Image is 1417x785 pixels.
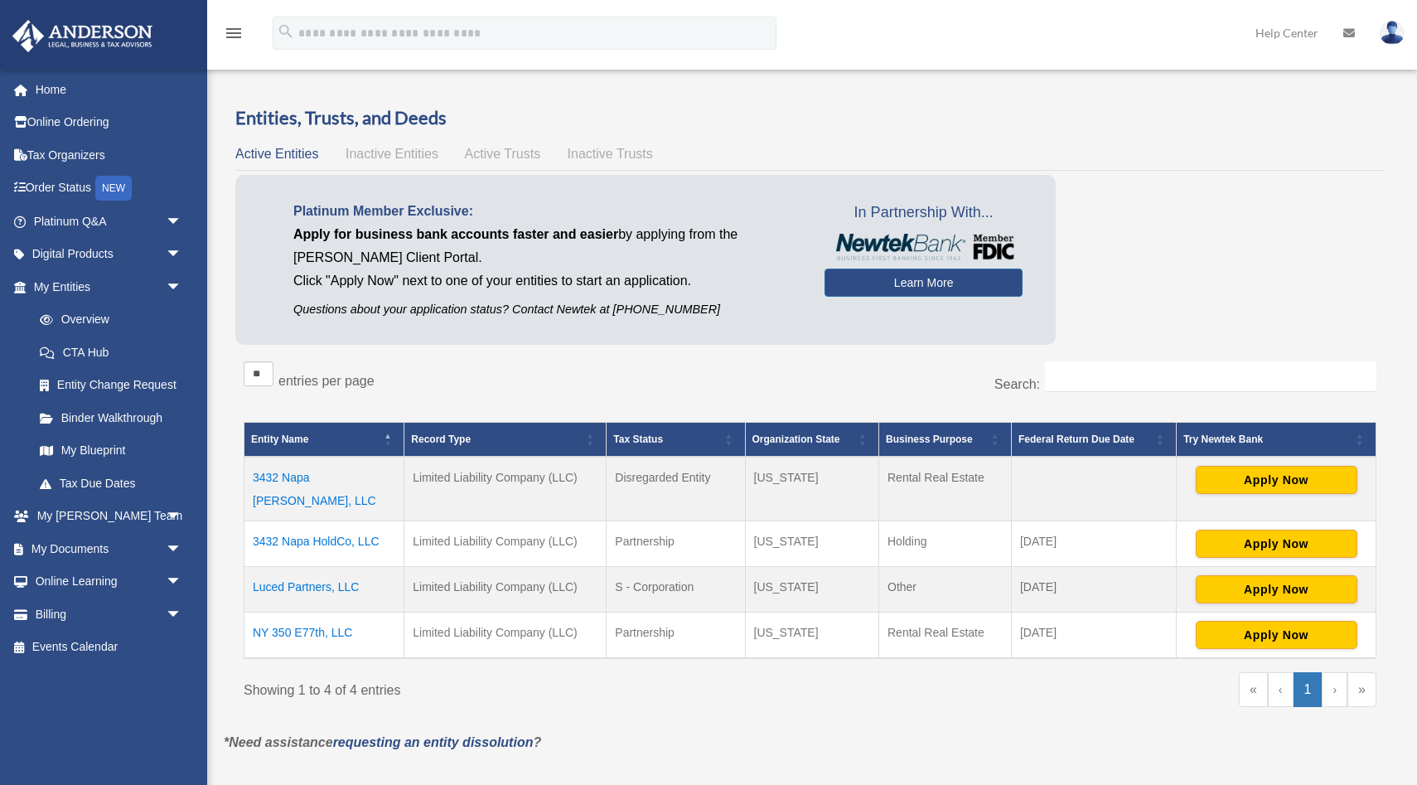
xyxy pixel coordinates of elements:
[277,22,295,41] i: search
[293,269,800,293] p: Click "Apply Now" next to one of your entities to start an application.
[411,434,471,445] span: Record Type
[404,567,607,613] td: Limited Liability Company (LLC)
[1011,521,1176,567] td: [DATE]
[12,598,207,631] a: Billingarrow_drop_down
[224,23,244,43] i: menu
[23,303,191,337] a: Overview
[12,500,207,533] a: My [PERSON_NAME] Teamarrow_drop_down
[879,613,1012,659] td: Rental Real Estate
[1239,672,1268,707] a: First
[166,270,199,304] span: arrow_drop_down
[825,200,1023,226] span: In Partnership With...
[235,105,1385,131] h3: Entities, Trusts, and Deeds
[745,567,879,613] td: [US_STATE]
[1294,672,1323,707] a: 1
[23,434,199,468] a: My Blueprint
[745,423,879,458] th: Organization State: Activate to sort
[745,457,879,521] td: [US_STATE]
[404,613,607,659] td: Limited Liability Company (LLC)
[244,672,798,702] div: Showing 1 to 4 of 4 entries
[166,598,199,632] span: arrow_drop_down
[346,147,438,161] span: Inactive Entities
[613,434,663,445] span: Tax Status
[833,234,1014,260] img: NewtekBankLogoSM.png
[1177,423,1376,458] th: Try Newtek Bank : Activate to sort
[23,369,199,402] a: Entity Change Request
[404,423,607,458] th: Record Type: Activate to sort
[607,457,745,521] td: Disregarded Entity
[607,521,745,567] td: Partnership
[752,434,840,445] span: Organization State
[12,172,207,206] a: Order StatusNEW
[244,521,404,567] td: 3432 Napa HoldCo, LLC
[1196,530,1357,558] button: Apply Now
[23,336,199,369] a: CTA Hub
[244,457,404,521] td: 3432 Napa [PERSON_NAME], LLC
[1380,21,1405,45] img: User Pic
[12,73,207,106] a: Home
[825,269,1023,297] a: Learn More
[1268,672,1294,707] a: Previous
[1196,575,1357,603] button: Apply Now
[293,200,800,223] p: Platinum Member Exclusive:
[1196,466,1357,494] button: Apply Now
[1011,423,1176,458] th: Federal Return Due Date: Activate to sort
[166,500,199,534] span: arrow_drop_down
[12,138,207,172] a: Tax Organizers
[465,147,541,161] span: Active Trusts
[166,565,199,599] span: arrow_drop_down
[244,567,404,613] td: Luced Partners, LLC
[23,467,199,500] a: Tax Due Dates
[95,176,132,201] div: NEW
[879,423,1012,458] th: Business Purpose: Activate to sort
[224,29,244,43] a: menu
[745,613,879,659] td: [US_STATE]
[607,423,745,458] th: Tax Status: Activate to sort
[12,631,207,664] a: Events Calendar
[12,270,199,303] a: My Entitiesarrow_drop_down
[166,205,199,239] span: arrow_drop_down
[12,565,207,598] a: Online Learningarrow_drop_down
[7,20,157,52] img: Anderson Advisors Platinum Portal
[244,613,404,659] td: NY 350 E77th, LLC
[12,238,207,271] a: Digital Productsarrow_drop_down
[1011,567,1176,613] td: [DATE]
[1011,613,1176,659] td: [DATE]
[224,735,541,749] em: *Need assistance ?
[23,401,199,434] a: Binder Walkthrough
[12,532,207,565] a: My Documentsarrow_drop_down
[404,457,607,521] td: Limited Liability Company (LLC)
[1196,621,1357,649] button: Apply Now
[251,434,308,445] span: Entity Name
[879,567,1012,613] td: Other
[244,423,404,458] th: Entity Name: Activate to invert sorting
[879,457,1012,521] td: Rental Real Estate
[333,735,534,749] a: requesting an entity dissolution
[278,374,375,388] label: entries per page
[1322,672,1347,707] a: Next
[166,532,199,566] span: arrow_drop_down
[1183,429,1351,449] div: Try Newtek Bank
[293,223,800,269] p: by applying from the [PERSON_NAME] Client Portal.
[1018,434,1134,445] span: Federal Return Due Date
[293,227,618,241] span: Apply for business bank accounts faster and easier
[12,205,207,238] a: Platinum Q&Aarrow_drop_down
[1347,672,1376,707] a: Last
[235,147,318,161] span: Active Entities
[886,434,973,445] span: Business Purpose
[879,521,1012,567] td: Holding
[404,521,607,567] td: Limited Liability Company (LLC)
[607,567,745,613] td: S - Corporation
[607,613,745,659] td: Partnership
[994,377,1040,391] label: Search:
[293,299,800,320] p: Questions about your application status? Contact Newtek at [PHONE_NUMBER]
[12,106,207,139] a: Online Ordering
[166,238,199,272] span: arrow_drop_down
[745,521,879,567] td: [US_STATE]
[568,147,653,161] span: Inactive Trusts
